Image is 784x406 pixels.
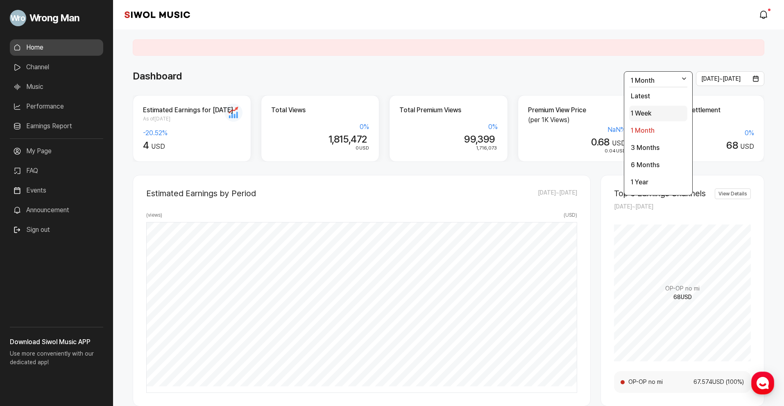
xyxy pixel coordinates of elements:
div: USD [528,136,626,148]
h2: Top 5 Earnings Channels [614,188,706,198]
a: Channel [10,59,103,75]
span: 99,399 [464,133,495,145]
span: Settings [121,272,141,279]
span: 0.04 [605,148,616,154]
div: USD [656,140,754,152]
span: 1,815,472 [329,133,367,145]
span: 68 USD [673,293,692,302]
span: ( views ) [146,211,162,219]
li: 1 Month [629,123,687,138]
button: Sign out [10,222,53,238]
span: Messages [68,272,92,279]
span: ( 100 %) [725,378,744,386]
span: 0.68 [591,136,610,148]
li: 6 Months [629,157,687,173]
span: 67.574 USD [686,378,725,386]
div: USD [271,145,369,152]
div: USD [143,140,241,152]
a: modal.notifications [756,7,773,23]
li: 1 Week [629,106,687,121]
a: Settings [106,260,157,280]
h2: Estimated Settlement [656,105,754,115]
h2: Total Premium Views [399,105,497,115]
span: [DATE] ~ [DATE] [614,203,653,210]
span: 68 [726,139,738,151]
div: -20.52 % [143,128,241,138]
h2: Premium View Price [528,105,626,115]
a: Performance [10,98,103,115]
p: (per 1K Views) [528,115,626,125]
a: Messages [54,260,106,280]
h2: Estimated Earnings by Period [146,188,256,198]
h2: Estimated Earnings for [DATE] [143,105,241,115]
span: [DATE] ~ [DATE] [701,75,741,82]
span: 1 Month [629,77,656,84]
a: Home [10,39,103,56]
p: Use more conveniently with our dedicated app! [10,347,103,373]
span: Wrong Man [29,11,79,25]
span: Home [21,272,35,279]
a: Music [10,79,103,95]
li: 3 Months [629,140,687,156]
h3: Download Siwol Music APP [10,337,103,347]
a: Events [10,182,103,199]
button: [DATE]~[DATE] [696,71,765,86]
span: [DATE] ~ [DATE] [538,188,577,198]
div: 0 % [399,122,497,132]
div: 0 % [271,122,369,132]
div: NaN % [528,125,626,135]
li: 1 Year [629,175,687,190]
span: 1,716,073 [476,145,497,151]
a: View Details [715,188,751,199]
span: As of [DATE] [143,115,241,122]
a: Go to My Profile [10,7,103,29]
a: Announcement [10,202,103,218]
span: 4 [143,139,149,151]
a: FAQ [10,163,103,179]
a: Earnings Report [10,118,103,134]
span: OP-OP no mi [665,284,700,293]
a: My Page [10,143,103,159]
span: 0 [356,145,359,151]
div: 0 % [656,128,754,138]
div: USD [528,147,626,155]
h1: Dashboard [133,69,182,84]
li: Latest [629,88,687,104]
h2: Total Views [271,105,369,115]
span: ( USD ) [564,211,577,219]
a: Home [2,260,54,280]
span: OP-OP no mi [628,378,686,386]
